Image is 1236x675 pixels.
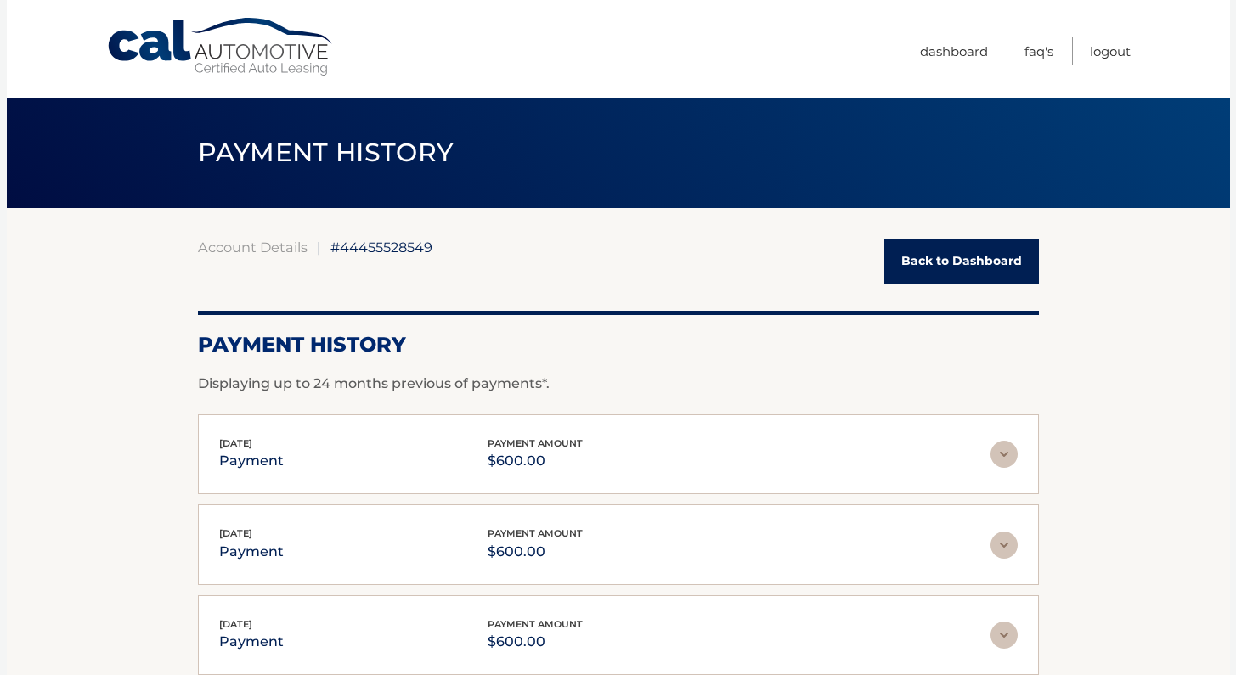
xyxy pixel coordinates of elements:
a: Cal Automotive [106,17,336,77]
span: | [317,239,321,256]
img: accordion-rest.svg [990,622,1018,649]
a: Dashboard [920,37,988,65]
img: accordion-rest.svg [990,532,1018,559]
span: [DATE] [219,618,252,630]
p: payment [219,630,284,654]
p: $600.00 [488,630,583,654]
span: #44455528549 [330,239,432,256]
a: Back to Dashboard [884,239,1039,284]
span: payment amount [488,618,583,630]
p: payment [219,540,284,564]
p: $600.00 [488,449,583,473]
p: payment [219,449,284,473]
span: PAYMENT HISTORY [198,137,454,168]
a: Account Details [198,239,308,256]
p: Displaying up to 24 months previous of payments*. [198,374,1039,394]
span: payment amount [488,527,583,539]
a: Logout [1090,37,1131,65]
img: accordion-rest.svg [990,441,1018,468]
span: payment amount [488,437,583,449]
span: [DATE] [219,437,252,449]
p: $600.00 [488,540,583,564]
a: FAQ's [1024,37,1053,65]
h2: Payment History [198,332,1039,357]
span: [DATE] [219,527,252,539]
